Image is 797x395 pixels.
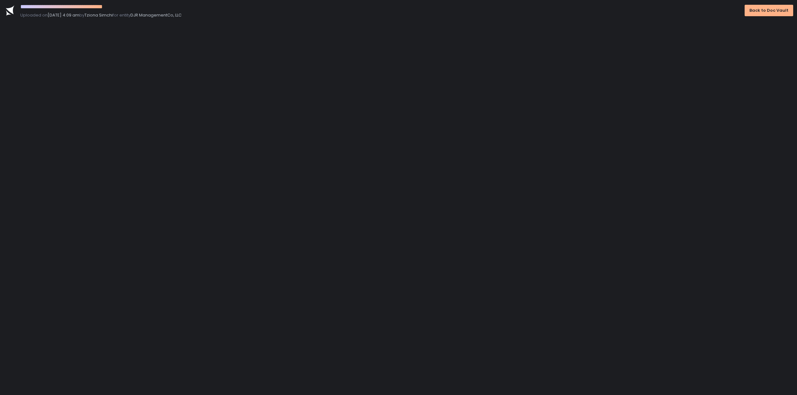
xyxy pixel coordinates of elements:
[20,12,48,18] span: Uploaded on
[84,12,113,18] span: Tziona Simchi
[745,5,793,16] button: Back to Doc Vault
[79,12,84,18] span: by
[749,8,788,13] div: Back to Doc Vault
[113,12,130,18] span: for entity
[48,12,79,18] span: [DATE] 4:09 am
[130,12,182,18] span: DJR ManagementCo, LLC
